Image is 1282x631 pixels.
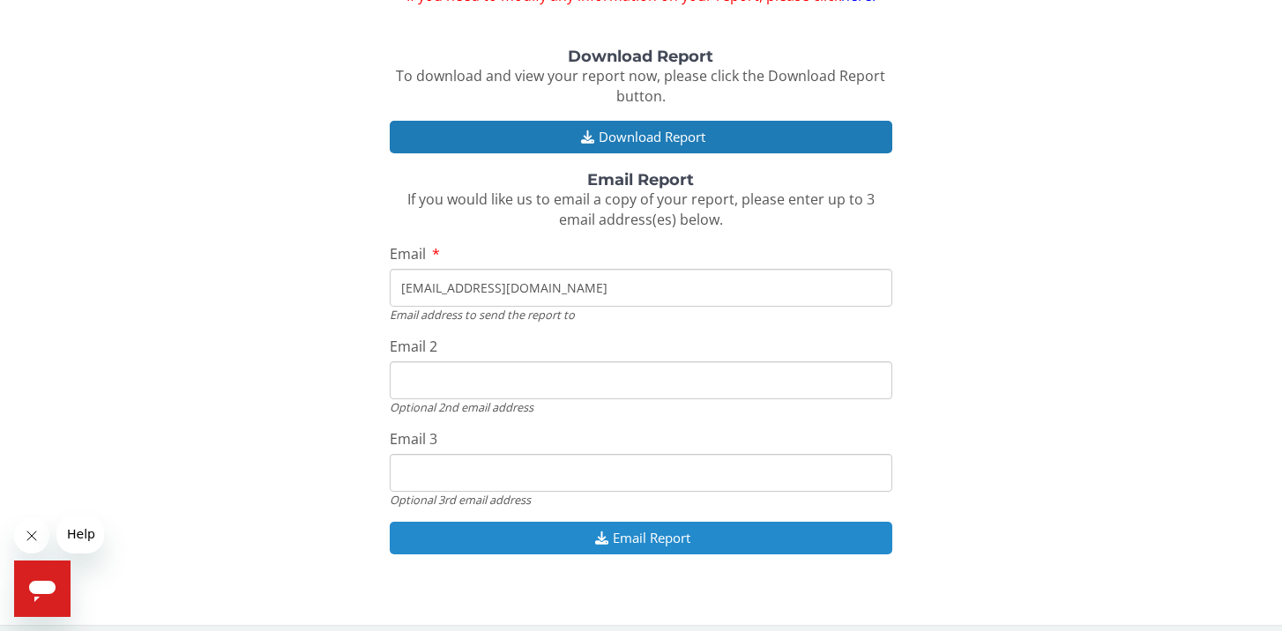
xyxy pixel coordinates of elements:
button: Download Report [390,121,892,153]
iframe: Message from company [56,515,104,553]
strong: Email Report [587,170,694,189]
div: Email address to send the report to [390,307,892,323]
div: Optional 3rd email address [390,492,892,508]
strong: Download Report [568,47,713,66]
span: Email [390,244,426,264]
button: Email Report [390,522,892,554]
div: Optional 2nd email address [390,399,892,415]
iframe: Button to launch messaging window [14,560,71,617]
span: Email 2 [390,337,437,356]
iframe: Close message [14,518,49,553]
span: To download and view your report now, please click the Download Report button. [396,66,885,106]
span: If you would like us to email a copy of your report, please enter up to 3 email address(es) below. [407,189,875,229]
span: Email 3 [390,429,437,449]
